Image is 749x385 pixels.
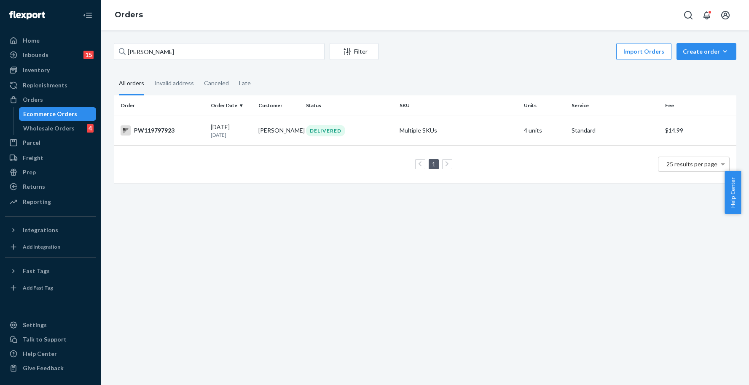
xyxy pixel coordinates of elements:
div: Wholesale Orders [23,124,75,133]
button: Talk to Support [5,333,96,346]
div: Reporting [23,198,51,206]
div: DELIVERED [306,125,345,136]
td: 4 units [521,116,568,145]
div: Late [239,72,251,94]
div: Replenishments [23,81,67,89]
th: Order Date [207,95,255,116]
div: Integrations [23,226,58,234]
p: Standard [572,126,658,135]
input: Search orders [114,43,325,60]
a: Inbounds15 [5,48,96,62]
a: Freight [5,151,96,165]
div: Orders [23,95,43,104]
div: Returns [23,182,45,191]
a: Returns [5,180,96,193]
button: Open notifications [698,7,715,24]
div: 4 [87,124,94,133]
div: Give Feedback [23,364,64,372]
button: Filter [330,43,379,60]
th: SKU [396,95,521,116]
a: Page 1 is your current page [430,160,437,168]
div: Add Integration [23,243,60,250]
div: Add Fast Tag [23,284,53,291]
div: Help Center [23,350,57,358]
div: All orders [119,72,144,95]
a: Parcel [5,136,96,149]
div: Ecommerce Orders [23,110,77,118]
iframe: Opens a widget where you can chat to one of our agents [695,360,741,381]
td: Multiple SKUs [396,116,521,145]
a: Replenishments [5,79,96,92]
div: Filter [330,47,378,56]
th: Status [303,95,396,116]
td: $14.99 [662,116,736,145]
div: Settings [23,321,47,329]
a: Inventory [5,63,96,77]
th: Units [521,95,568,116]
p: [DATE] [211,131,252,138]
a: Add Integration [5,240,96,254]
a: Add Fast Tag [5,281,96,295]
th: Service [568,95,662,116]
div: Inventory [23,66,50,74]
div: Fast Tags [23,267,50,275]
button: Help Center [725,171,741,214]
div: Create order [683,47,730,56]
th: Order [114,95,207,116]
a: Help Center [5,347,96,361]
button: Create order [677,43,736,60]
button: Fast Tags [5,264,96,278]
span: 25 results per page [666,160,717,168]
a: Wholesale Orders4 [19,122,97,135]
a: Orders [115,10,143,19]
div: Customer [258,102,299,109]
button: Close Navigation [79,7,96,24]
button: Open account menu [717,7,734,24]
div: Inbounds [23,51,48,59]
div: Parcel [23,138,40,147]
button: Give Feedback [5,361,96,375]
div: Prep [23,168,36,176]
img: Flexport logo [9,11,45,19]
a: Reporting [5,195,96,209]
div: Freight [23,154,43,162]
a: Home [5,34,96,47]
a: Prep [5,165,96,179]
div: Invalid address [154,72,194,94]
td: [PERSON_NAME] [255,116,303,145]
div: Canceled [204,72,229,94]
a: Orders [5,93,96,106]
button: Integrations [5,223,96,237]
button: Open Search Box [680,7,697,24]
a: Ecommerce Orders [19,107,97,121]
ol: breadcrumbs [108,3,150,27]
a: Settings [5,318,96,332]
div: PW119797923 [121,125,204,136]
button: Import Orders [616,43,671,60]
div: [DATE] [211,123,252,138]
div: Talk to Support [23,335,67,344]
th: Fee [662,95,736,116]
div: 15 [83,51,94,59]
div: Home [23,36,40,45]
